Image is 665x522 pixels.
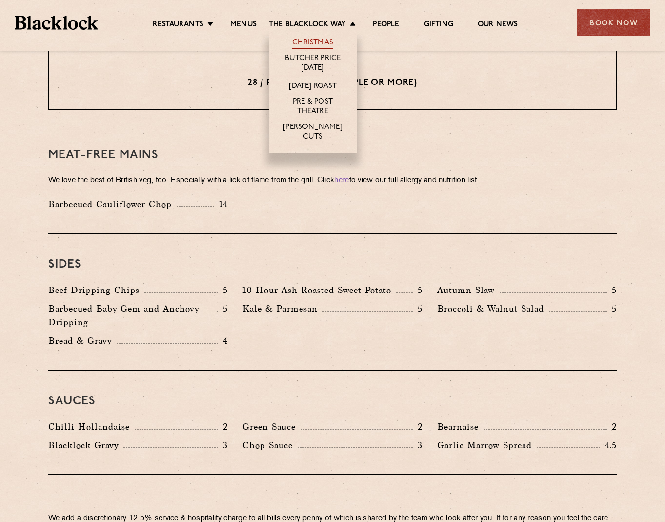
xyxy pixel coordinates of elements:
[607,284,617,296] p: 5
[48,149,617,162] h3: Meat-Free mains
[279,123,347,143] a: [PERSON_NAME] Cuts
[242,302,322,315] p: Kale & Parmesan
[437,302,549,315] p: Broccoli & Walnut Salad
[69,41,596,66] p: This is for you, dear sharers. Pre-chop bites followed by a heady mix of beef, pork and lamb skin...
[230,20,257,31] a: Menus
[48,302,217,329] p: Barbecued Baby Gem and Anchovy Dripping
[242,283,396,297] p: 10 Hour Ash Roasted Sweet Potato
[600,439,617,452] p: 4.5
[242,438,298,452] p: Chop Sauce
[48,258,617,271] h3: Sides
[279,54,347,74] a: Butcher Price [DATE]
[607,302,617,315] p: 5
[413,284,423,296] p: 5
[48,334,117,348] p: Bread & Gravy
[48,197,177,211] p: Barbecued Cauliflower Chop
[607,420,617,433] p: 2
[48,395,617,408] h3: Sauces
[269,20,346,31] a: The Blacklock Way
[577,9,650,36] div: Book Now
[437,420,484,434] p: Bearnaise
[242,420,301,434] p: Green Sauce
[48,174,617,188] p: We love the best of British veg, too. Especially with a lick of flame from the grill. Click to vi...
[48,420,135,434] p: Chilli Hollandaise
[279,97,347,118] a: Pre & Post Theatre
[334,177,349,184] a: here
[413,439,423,452] p: 3
[218,284,228,296] p: 5
[153,20,203,31] a: Restaurants
[15,16,98,30] img: BL_Textured_Logo-footer-cropped.svg
[69,77,596,89] p: 28 / per person (2 people or more)
[218,302,228,315] p: 5
[218,334,228,347] p: 4
[437,438,537,452] p: Garlic Marrow Spread
[218,439,228,452] p: 3
[292,38,333,49] a: Christmas
[437,283,500,297] p: Autumn Slaw
[289,82,336,92] a: [DATE] Roast
[214,198,228,210] p: 14
[373,20,399,31] a: People
[48,283,144,297] p: Beef Dripping Chips
[424,20,453,31] a: Gifting
[413,420,423,433] p: 2
[218,420,228,433] p: 2
[48,438,123,452] p: Blacklock Gravy
[478,20,518,31] a: Our News
[413,302,423,315] p: 5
